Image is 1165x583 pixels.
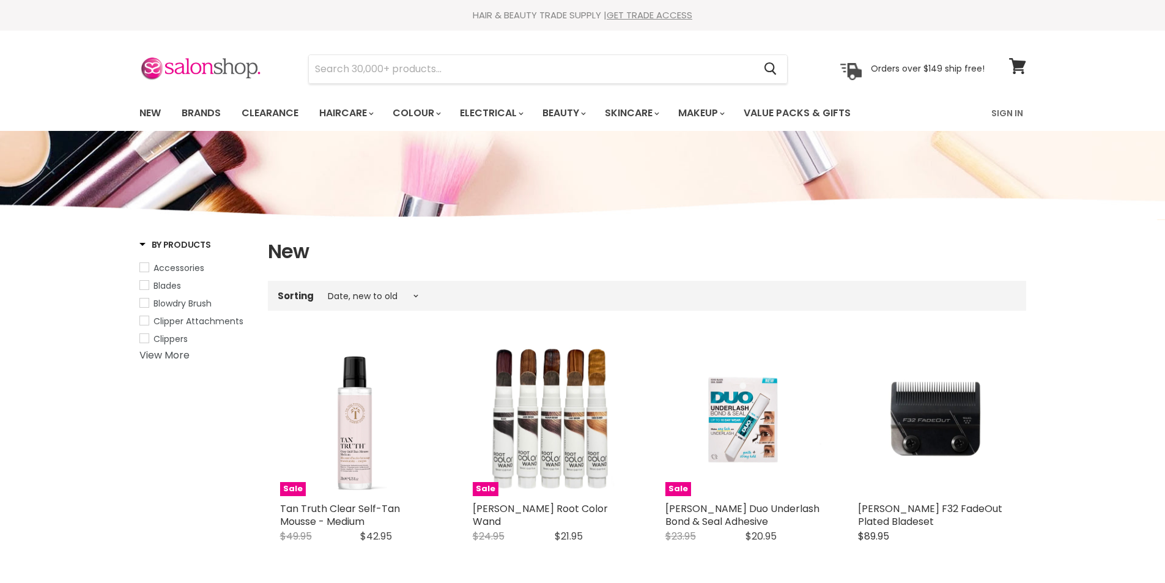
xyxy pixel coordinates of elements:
[139,332,253,346] a: Clippers
[984,100,1030,126] a: Sign In
[383,100,448,126] a: Colour
[607,9,692,21] a: GET TRADE ACCESS
[310,100,381,126] a: Haircare
[473,482,498,496] span: Sale
[665,340,821,496] a: Ardell Duo Underlash Bond & Seal Adhesive Ardell Duo Underlash Bond & Seal Adhesive Sale
[755,55,787,83] button: Search
[669,100,732,126] a: Makeup
[153,333,188,345] span: Clippers
[153,262,204,274] span: Accessories
[268,239,1026,264] h1: New
[153,280,181,292] span: Blades
[596,100,667,126] a: Skincare
[153,315,243,327] span: Clipper Attachments
[665,482,691,496] span: Sale
[139,239,211,251] h3: By Products
[280,340,436,496] a: Tan Truth Clear Self-Tan Mousse - Medium Sale
[278,291,314,301] label: Sorting
[124,95,1041,131] nav: Main
[130,100,170,126] a: New
[533,100,593,126] a: Beauty
[745,529,777,543] span: $20.95
[139,348,190,362] a: View More
[139,261,253,275] a: Accessories
[172,100,230,126] a: Brands
[555,529,583,543] span: $21.95
[451,100,531,126] a: Electrical
[232,100,308,126] a: Clearance
[473,529,505,543] span: $24.95
[124,9,1041,21] div: HAIR & BEAUTY TRADE SUPPLY |
[153,297,212,310] span: Blowdry Brush
[734,100,860,126] a: Value Packs & Gifts
[306,340,410,496] img: Tan Truth Clear Self-Tan Mousse - Medium
[665,340,821,496] img: Ardell Duo Underlash Bond & Seal Adhesive
[858,502,1002,529] a: [PERSON_NAME] F32 FadeOut Plated Bladeset
[665,502,819,529] a: [PERSON_NAME] Duo Underlash Bond & Seal Adhesive
[280,529,312,543] span: $49.95
[280,502,400,529] a: Tan Truth Clear Self-Tan Mousse - Medium
[130,95,922,131] ul: Main menu
[139,314,253,328] a: Clipper Attachments
[473,502,608,529] a: [PERSON_NAME] Root Color Wand
[309,55,755,83] input: Search
[473,340,629,496] a: Jerome Russell Root Color Wand Jerome Russell Root Color Wand Sale
[139,279,253,292] a: Blades
[871,63,985,74] p: Orders over $149 ship free!
[280,482,306,496] span: Sale
[858,529,889,543] span: $89.95
[473,347,629,489] img: Jerome Russell Root Color Wand
[139,297,253,310] a: Blowdry Brush
[308,54,788,84] form: Product
[360,529,392,543] span: $42.95
[858,340,1014,496] img: Wahl F32 FadeOut Plated Bladeset
[858,340,1014,496] a: Wahl F32 FadeOut Plated Bladeset Wahl F32 FadeOut Plated Bladeset
[665,529,696,543] span: $23.95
